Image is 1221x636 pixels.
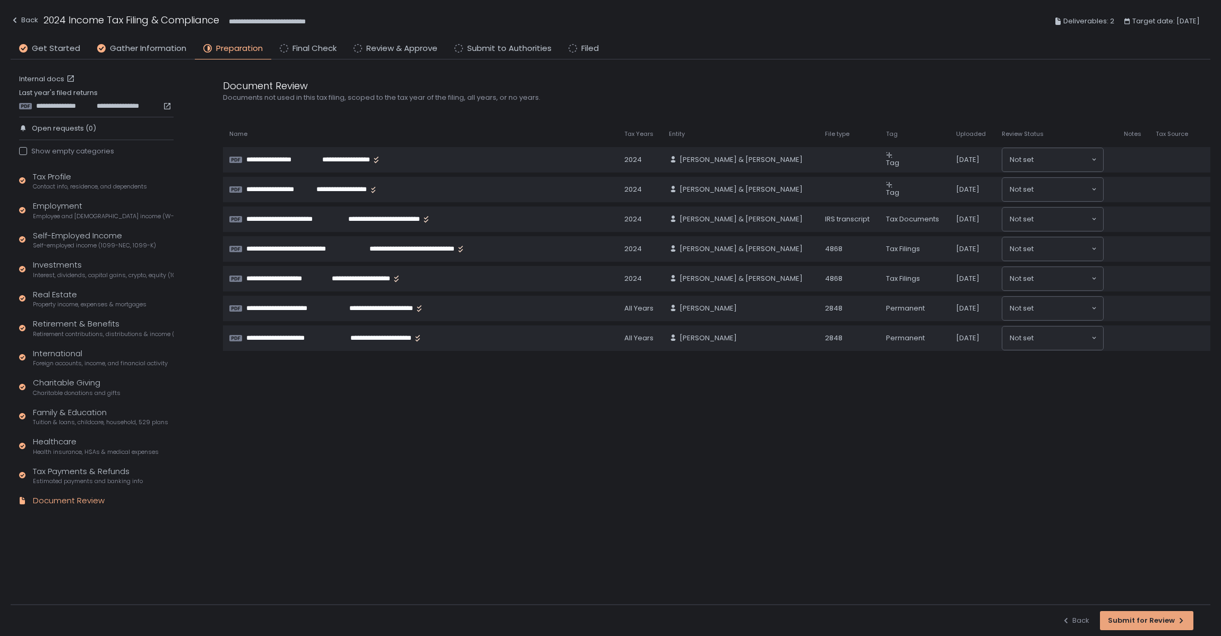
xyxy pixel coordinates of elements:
span: Interest, dividends, capital gains, crypto, equity (1099s, K-1s) [33,271,174,279]
div: Last year's filed returns [19,88,174,110]
span: [PERSON_NAME] & [PERSON_NAME] [680,155,803,165]
span: Review Status [1002,130,1044,138]
span: Not set [1010,273,1034,284]
button: Back [11,13,38,30]
input: Search for option [1034,273,1090,284]
input: Search for option [1034,184,1090,195]
div: Submit for Review [1108,616,1185,625]
div: Retirement & Benefits [33,318,174,338]
span: Tag [886,158,899,168]
span: [DATE] [956,185,979,194]
span: [DATE] [956,333,979,343]
div: Search for option [1002,208,1103,231]
span: Tag [886,187,899,197]
span: Tuition & loans, childcare, household, 529 plans [33,418,168,426]
button: Back [1062,611,1089,630]
input: Search for option [1034,303,1090,314]
div: Back [1062,616,1089,625]
span: Not set [1010,214,1034,225]
input: Search for option [1034,214,1090,225]
span: [DATE] [956,214,979,224]
div: Charitable Giving [33,377,121,397]
span: [DATE] [956,304,979,313]
button: Submit for Review [1100,611,1193,630]
span: [PERSON_NAME] & [PERSON_NAME] [680,274,803,283]
span: Tax Source [1156,130,1188,138]
span: Contact info, residence, and dependents [33,183,147,191]
input: Search for option [1034,154,1090,165]
div: Document Review [33,495,105,507]
input: Search for option [1034,333,1090,343]
div: Documents not used in this tax filing, scoped to the tax year of the filing, all years, or no years. [223,93,733,102]
span: Deliverables: 2 [1063,15,1114,28]
h1: 2024 Income Tax Filing & Compliance [44,13,219,27]
span: Tax Years [624,130,654,138]
span: [DATE] [956,274,979,283]
div: International [33,348,168,368]
span: Charitable donations and gifts [33,389,121,397]
div: Search for option [1002,297,1103,320]
span: Review & Approve [366,42,437,55]
span: Estimated payments and banking info [33,477,143,485]
span: Not set [1010,184,1034,195]
div: Real Estate [33,289,147,309]
span: Open requests (0) [32,124,96,133]
div: Investments [33,259,174,279]
span: Get Started [32,42,80,55]
div: Search for option [1002,326,1103,350]
div: Tax Profile [33,171,147,191]
span: [PERSON_NAME] & [PERSON_NAME] [680,244,803,254]
span: [PERSON_NAME] & [PERSON_NAME] [680,185,803,194]
span: Not set [1010,244,1034,254]
span: Tag [886,130,898,138]
span: Not set [1010,333,1034,343]
div: Document Review [223,79,733,93]
span: Final Check [293,42,337,55]
div: Back [11,14,38,27]
div: Search for option [1002,267,1103,290]
span: Target date: [DATE] [1132,15,1200,28]
span: [DATE] [956,155,979,165]
span: File type [825,130,849,138]
div: Search for option [1002,237,1103,261]
span: Employee and [DEMOGRAPHIC_DATA] income (W-2s) [33,212,174,220]
span: [PERSON_NAME] [680,304,737,313]
div: Search for option [1002,148,1103,171]
div: Family & Education [33,407,168,427]
span: Name [229,130,247,138]
span: [DATE] [956,244,979,254]
div: Employment [33,200,174,220]
span: Foreign accounts, income, and financial activity [33,359,168,367]
span: Entity [669,130,685,138]
span: Uploaded [956,130,986,138]
div: Self-Employed Income [33,230,156,250]
span: [PERSON_NAME] [680,333,737,343]
span: Gather Information [110,42,186,55]
span: Filed [581,42,599,55]
span: Not set [1010,303,1034,314]
span: Preparation [216,42,263,55]
input: Search for option [1034,244,1090,254]
span: Retirement contributions, distributions & income (1099-R, 5498) [33,330,174,338]
a: Internal docs [19,74,77,84]
span: Property income, expenses & mortgages [33,300,147,308]
span: Self-employed income (1099-NEC, 1099-K) [33,242,156,250]
span: Notes [1124,130,1141,138]
span: Health insurance, HSAs & medical expenses [33,448,159,456]
span: Submit to Authorities [467,42,552,55]
span: Not set [1010,154,1034,165]
div: Search for option [1002,178,1103,201]
span: [PERSON_NAME] & [PERSON_NAME] [680,214,803,224]
div: Healthcare [33,436,159,456]
div: Tax Payments & Refunds [33,466,143,486]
